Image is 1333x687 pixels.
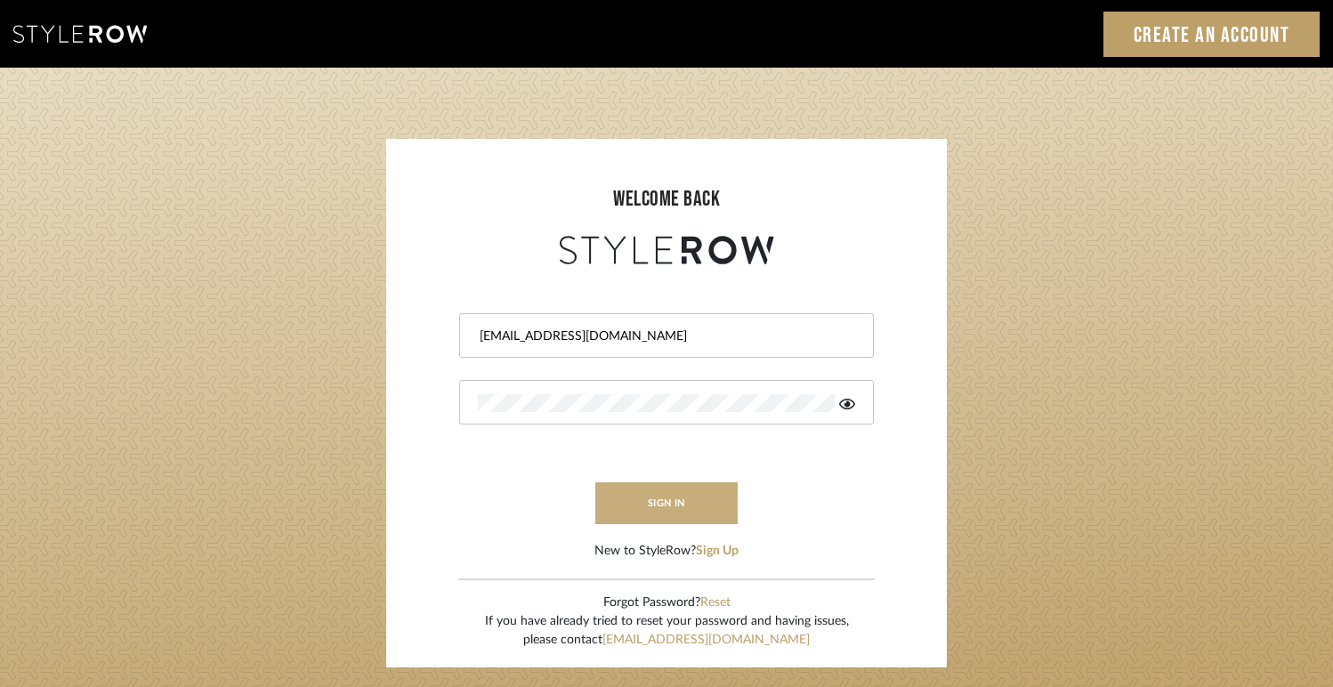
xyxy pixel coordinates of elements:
div: New to StyleRow? [594,542,739,561]
button: Sign Up [696,542,739,561]
input: Email Address [478,327,851,345]
a: [EMAIL_ADDRESS][DOMAIN_NAME] [602,634,810,646]
div: Forgot Password? [485,594,849,612]
div: welcome back [404,183,929,215]
button: sign in [595,482,738,524]
div: If you have already tried to reset your password and having issues, please contact [485,612,849,650]
button: Reset [700,594,731,612]
a: Create an Account [1103,12,1321,57]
